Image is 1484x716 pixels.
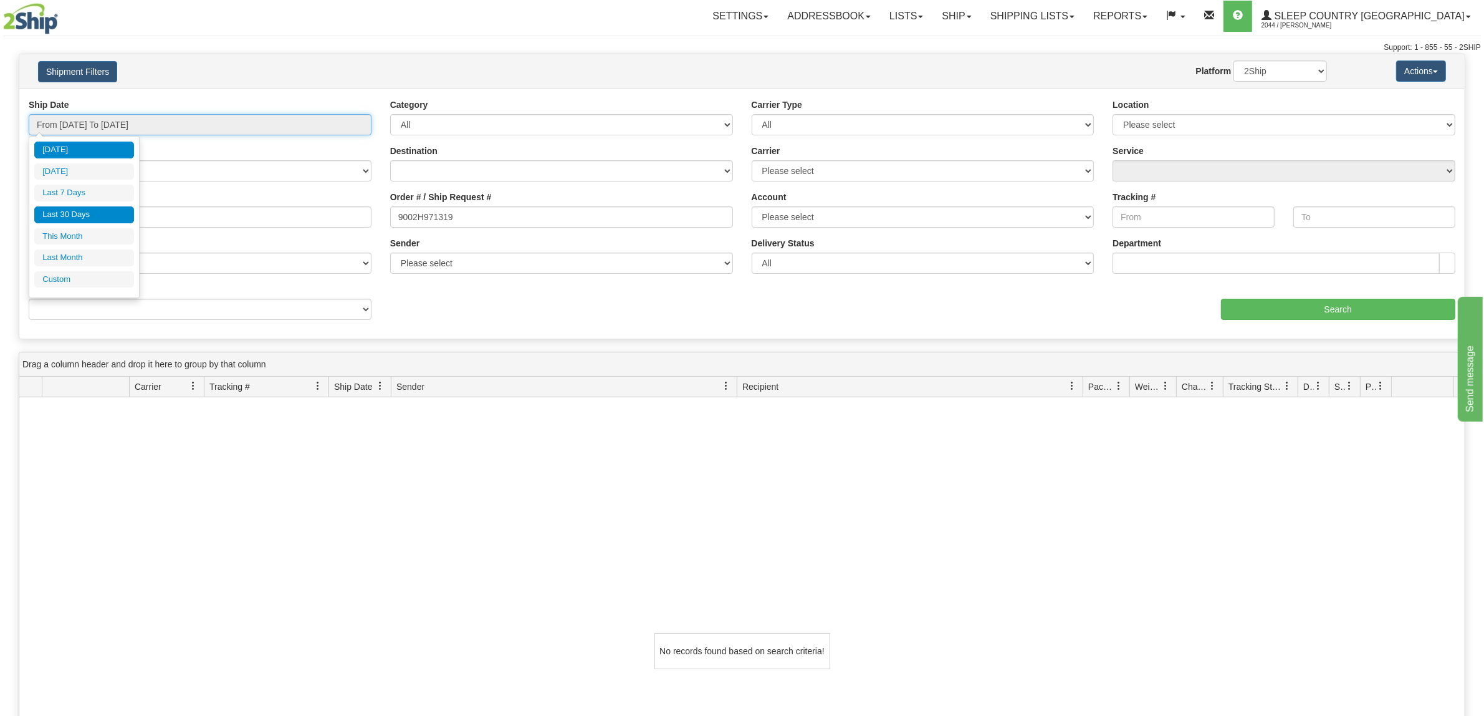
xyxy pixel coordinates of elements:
span: Weight [1135,380,1161,393]
span: Carrier [135,380,161,393]
button: Actions [1396,60,1446,82]
a: Tracking Status filter column settings [1276,375,1298,397]
a: Ship [932,1,980,32]
button: Shipment Filters [38,61,117,82]
div: Support: 1 - 855 - 55 - 2SHIP [3,42,1481,53]
a: Sender filter column settings [716,375,737,397]
label: Carrier Type [752,99,802,111]
a: Addressbook [778,1,880,32]
a: Carrier filter column settings [183,375,204,397]
label: Category [390,99,428,111]
span: Charge [1182,380,1208,393]
li: Last 7 Days [34,185,134,201]
span: Tracking # [209,380,250,393]
label: Order # / Ship Request # [390,191,492,203]
span: Tracking Status [1228,380,1283,393]
a: Pickup Status filter column settings [1370,375,1391,397]
span: Sleep Country [GEOGRAPHIC_DATA] [1271,11,1465,21]
input: From [1113,206,1275,228]
li: Last Month [34,249,134,266]
div: Send message [9,7,115,22]
span: Sender [396,380,424,393]
a: Reports [1084,1,1157,32]
a: Shipping lists [981,1,1084,32]
a: Weight filter column settings [1155,375,1176,397]
label: Sender [390,237,419,249]
a: Settings [703,1,778,32]
div: No records found based on search criteria! [654,633,830,669]
span: Packages [1088,380,1114,393]
span: Delivery Status [1303,380,1314,393]
a: Charge filter column settings [1202,375,1223,397]
li: [DATE] [34,163,134,180]
a: Packages filter column settings [1108,375,1129,397]
label: Destination [390,145,438,157]
span: Ship Date [334,380,372,393]
label: Carrier [752,145,780,157]
li: Last 30 Days [34,206,134,223]
div: grid grouping header [19,352,1465,377]
span: Recipient [742,380,778,393]
label: Account [752,191,787,203]
input: Search [1221,299,1456,320]
input: To [1293,206,1455,228]
label: Department [1113,237,1161,249]
label: Service [1113,145,1144,157]
label: Location [1113,99,1149,111]
img: logo2044.jpg [3,3,58,34]
a: Shipment Issues filter column settings [1339,375,1360,397]
iframe: chat widget [1455,294,1483,422]
label: Platform [1196,65,1232,77]
a: Ship Date filter column settings [370,375,391,397]
a: Lists [880,1,932,32]
a: Sleep Country [GEOGRAPHIC_DATA] 2044 / [PERSON_NAME] [1252,1,1480,32]
span: Shipment Issues [1334,380,1345,393]
label: Tracking # [1113,191,1156,203]
span: 2044 / [PERSON_NAME] [1261,19,1355,32]
li: This Month [34,228,134,245]
label: Delivery Status [752,237,815,249]
a: Delivery Status filter column settings [1308,375,1329,397]
a: Tracking # filter column settings [307,375,328,397]
li: [DATE] [34,142,134,158]
a: Recipient filter column settings [1061,375,1083,397]
li: Custom [34,271,134,288]
label: Ship Date [29,99,69,111]
span: Pickup Status [1366,380,1376,393]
